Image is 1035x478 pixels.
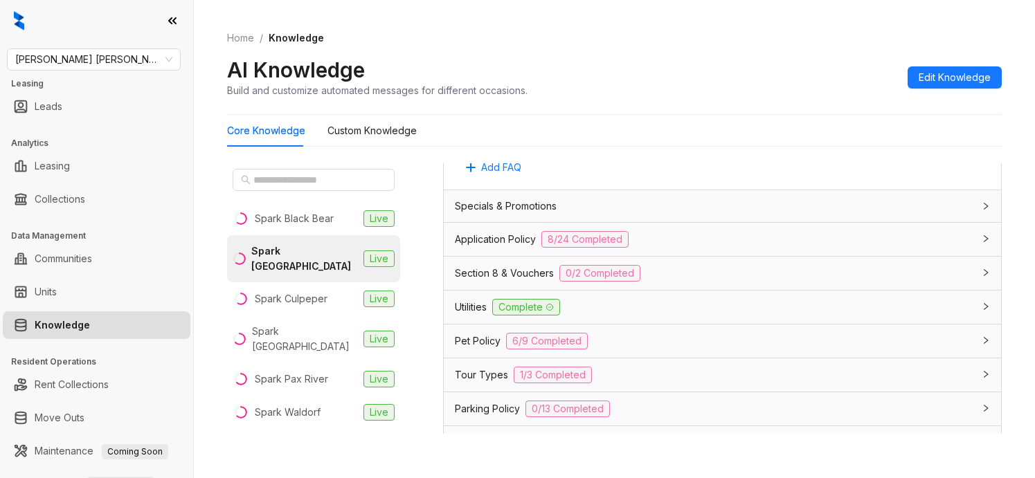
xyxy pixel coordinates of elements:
a: Leads [35,93,62,120]
a: Rent Collections [35,371,109,398]
div: Section 8 & Vouchers0/2 Completed [444,257,1001,290]
a: Leasing [35,152,70,180]
span: Specials & Promotions [455,199,557,214]
span: Live [363,331,395,347]
span: Gates Hudson [15,49,172,70]
span: Live [363,404,395,421]
span: Complete [492,299,560,315]
li: / [260,30,263,46]
span: Tour Types [455,367,508,383]
li: Move Outs [3,404,190,432]
img: logo [14,11,24,30]
span: Live [363,210,395,227]
span: Live [363,250,395,267]
a: Move Outs [35,404,84,432]
div: Build and customize automated messages for different occasions. [227,83,528,98]
span: Pet Policy [455,333,501,349]
a: Collections [35,185,85,213]
li: Leasing [3,152,190,180]
div: Parking Policy0/13 Completed [444,392,1001,425]
li: Collections [3,185,190,213]
div: Tour Types1/3 Completed [444,358,1001,392]
span: Live [363,291,395,307]
button: Edit Knowledge [908,66,1002,89]
span: Parking Policy [455,401,520,416]
div: AmenitiesComplete [444,426,1001,459]
a: Knowledge [35,311,90,339]
span: Knowledge [269,32,324,44]
span: Section 8 & Vouchers [455,266,554,281]
div: Custom Knowledge [327,123,417,138]
div: Spark Black Bear [255,211,334,226]
div: Spark Waldorf [255,405,321,420]
span: 6/9 Completed [506,333,588,349]
div: UtilitiesComplete [444,291,1001,324]
h3: Leasing [11,77,193,90]
a: Home [224,30,257,46]
div: Spark Pax River [255,371,328,387]
span: 1/3 Completed [514,367,592,383]
span: collapsed [982,370,990,378]
span: Application Policy [455,232,536,247]
a: Communities [35,245,92,273]
button: Add FAQ [455,156,532,178]
span: Live [363,371,395,387]
li: Units [3,278,190,306]
div: Spark Culpeper [255,291,327,306]
li: Communities [3,245,190,273]
h3: Resident Operations [11,356,193,368]
span: collapsed [982,235,990,243]
span: Add FAQ [481,160,521,175]
span: collapsed [982,202,990,210]
div: Core Knowledge [227,123,305,138]
span: collapsed [982,268,990,277]
h3: Analytics [11,137,193,149]
span: 8/24 Completed [541,231,629,248]
div: Pet Policy6/9 Completed [444,324,1001,358]
span: 0/13 Completed [525,401,610,417]
span: collapsed [982,336,990,344]
h3: Data Management [11,230,193,242]
div: Spark [GEOGRAPHIC_DATA] [251,243,358,274]
span: Utilities [455,300,487,315]
span: Edit Knowledge [919,70,991,85]
span: collapsed [982,302,990,311]
span: 0/2 Completed [559,265,640,282]
span: search [241,175,251,185]
li: Leads [3,93,190,120]
div: Application Policy8/24 Completed [444,223,1001,256]
a: Units [35,278,57,306]
li: Rent Collections [3,371,190,398]
li: Knowledge [3,311,190,339]
span: Coming Soon [102,444,168,459]
span: collapsed [982,404,990,412]
li: Maintenance [3,437,190,465]
h2: AI Knowledge [227,57,365,83]
div: Specials & Promotions [444,190,1001,222]
div: Spark [GEOGRAPHIC_DATA] [252,324,358,354]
